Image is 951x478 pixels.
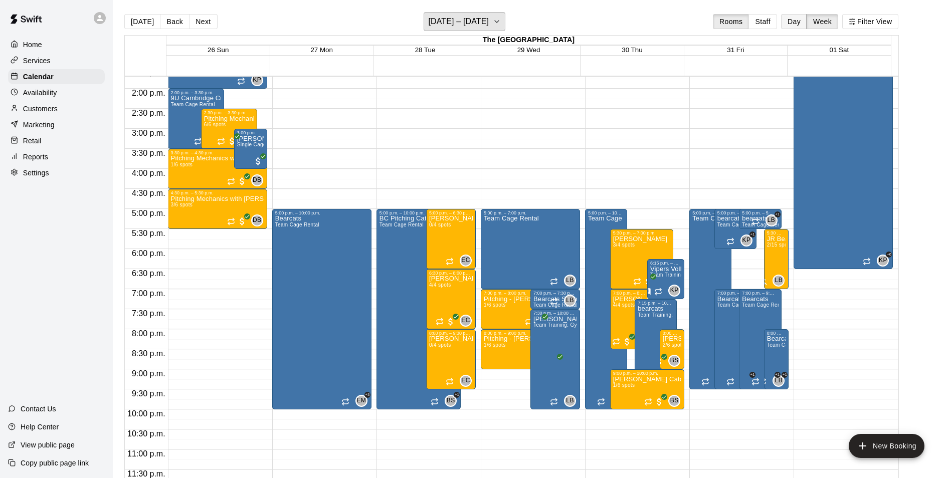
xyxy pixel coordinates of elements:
div: 5:30 p.m. – 7:00 p.m.: Eric Martin Hitting Clinic 10u-13u [610,229,673,289]
span: EC [461,316,470,326]
span: 4:30 p.m. [129,189,168,197]
span: 3:00 p.m. [129,129,168,137]
a: Calendar [8,69,105,84]
span: Luke Baker & 1 other [770,375,778,387]
button: 28 Tue [415,46,436,54]
span: LB [566,396,574,406]
button: Filter View [842,14,898,29]
span: Recurring event [726,237,734,246]
span: DB [253,175,261,185]
span: Recurring event [863,258,871,266]
span: 7:30 p.m. [129,309,168,318]
span: LB [566,296,574,306]
div: 5:00 p.m. – 10:00 p.m.: Bearcats [272,209,371,409]
span: Recurring event [227,217,235,225]
p: View public page [21,440,75,450]
div: 7:00 p.m. – 7:30 p.m. [533,291,577,296]
div: 5:00 p.m. – 5:30 p.m.: bearcats [739,209,781,229]
span: All customers have paid [654,397,664,407]
span: 3/4 spots filled [613,242,635,248]
div: 5:00 p.m. – 6:00 p.m.: bearcats [714,209,756,249]
span: Recurring event [644,398,652,406]
span: DB [253,215,261,225]
span: 3/6 spots filled [171,202,193,207]
span: All customers have paid [237,176,247,186]
button: Back [160,14,189,29]
span: Luke Baker [568,295,576,307]
span: 2:30 p.m. [129,109,168,117]
div: 7:00 p.m. – 9:30 p.m. [742,291,778,296]
span: Recurring event [751,217,759,225]
span: 1/6 spots filled [613,382,635,388]
span: +6 [886,252,892,258]
span: 3:30 p.m. [129,149,168,157]
div: 6:15 p.m. – 7:15 p.m.: Vipers Volleyball [647,259,684,299]
span: David Bruinsma [255,174,263,186]
button: 31 Fri [727,46,744,54]
span: KP [670,286,679,296]
a: Settings [8,165,105,180]
div: 3:30 p.m. – 4:30 p.m.: Pitching Mechanics with David Bruinsma [168,149,267,189]
span: All customers have paid [643,277,653,287]
span: Team Cage Rental [742,222,786,227]
div: 3:00 p.m. – 4:00 p.m. [237,130,264,135]
div: 5:00 p.m. – 10:00 p.m.: Team Cage Rental [585,209,627,409]
div: 8:00 p.m. – 9:00 p.m. [484,331,577,336]
span: Recurring event [751,378,759,386]
button: 27 Mon [310,46,332,54]
span: 9:30 p.m. [129,389,168,398]
div: 2:00 p.m. – 3:30 p.m.: 9U Cambridge Cubs [168,89,224,149]
div: 5:30 p.m. – 7:00 p.m. [767,230,786,235]
span: Kevin Phillip & 6 others [881,255,889,267]
button: 26 Sun [208,46,229,54]
span: 6/6 spots filled [204,122,226,127]
span: Luke Baker & 1 other [777,375,785,387]
span: All customers have paid [550,357,560,367]
span: +1 [782,372,788,378]
button: add [849,434,924,458]
div: 7:30 p.m. – 10:00 p.m.: Milton Bats [530,309,580,409]
span: LB [775,276,783,286]
p: Calendar [23,72,54,82]
div: 7:00 p.m. – 8:30 p.m.: Eric Martin Hitting Clinic 14u-18u [610,289,652,349]
span: Recurring event [633,278,641,286]
span: 10:30 p.m. [125,429,168,438]
span: +1 [454,392,460,398]
span: Team Training: Gym [533,322,581,328]
div: 7:00 p.m. – 8:30 p.m. [613,291,649,296]
div: 5:00 p.m. – 7:00 p.m. [484,210,577,215]
span: Recurring event [550,278,558,286]
span: Luke Baker & 1 other [770,214,778,226]
button: [DATE] – [DATE] [424,12,505,31]
div: 7:00 p.m. – 8:00 p.m. [484,291,562,296]
span: Eric Martin & 3 others [359,395,367,407]
span: All customers have paid [227,136,237,146]
span: 2/6 spots filled [663,342,685,348]
div: 5:00 p.m. – 6:30 p.m.: Elliott Curtis - 8 Week Hitting Clinic - 5:00pm [426,209,476,269]
span: Elliott Curtis [464,375,472,387]
div: 6:15 p.m. – 7:15 p.m. [650,261,681,266]
span: Team Cage Rental [742,302,786,308]
p: Marketing [23,120,55,130]
div: Kevin Phillip [251,74,263,86]
a: Reports [8,149,105,164]
span: Elliott Curtis [464,315,472,327]
div: 5:00 p.m. – 10:00 p.m.: BC Pitching Catching [376,209,461,409]
span: Team Cage Rental [767,342,811,348]
p: Contact Us [21,404,56,414]
span: Recurring event [701,378,709,386]
span: Single Cage Rental [237,142,283,147]
span: 6:30 p.m. [129,269,168,278]
div: 8:00 p.m. – 9:00 p.m. [663,331,682,336]
div: 6:30 p.m. – 8:00 p.m. [429,271,473,276]
div: Customers [8,101,105,116]
div: Home [8,37,105,52]
span: 11:30 p.m. [125,469,168,478]
a: Services [8,53,105,68]
p: Reports [23,152,48,162]
span: 2:00 p.m. [129,89,168,97]
span: 7:00 p.m. [129,289,168,298]
span: 1/6 spots filled [484,342,506,348]
p: Help Center [21,422,59,432]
